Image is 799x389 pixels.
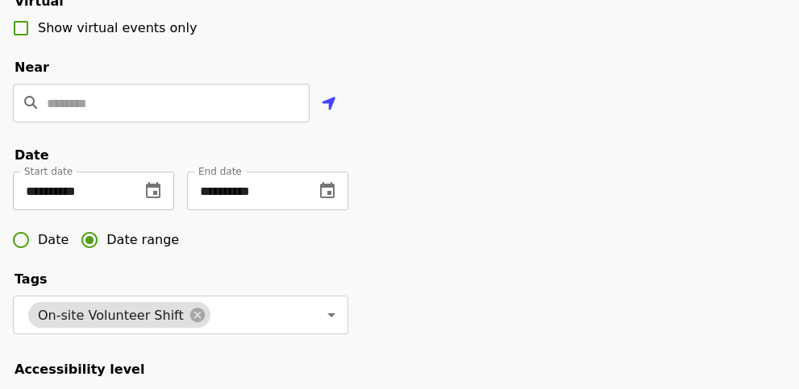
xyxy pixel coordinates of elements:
button: change date [308,172,347,210]
span: Date [15,147,49,163]
i: location-arrow icon [322,94,336,114]
span: On-site Volunteer Shift [28,308,194,323]
div: On-site Volunteer Shift [28,302,210,328]
span: Date range [106,230,179,250]
button: change date [134,172,173,210]
span: End date [198,166,242,177]
button: Use my location [310,85,348,124]
span: Show virtual events only [38,20,197,35]
span: Start date [24,166,73,177]
span: Date [38,230,69,250]
input: Location [47,84,310,122]
i: search icon [24,95,37,110]
span: Tags [15,271,48,287]
span: Near [15,60,49,75]
button: Open [320,304,343,326]
span: Accessibility level [15,362,144,377]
